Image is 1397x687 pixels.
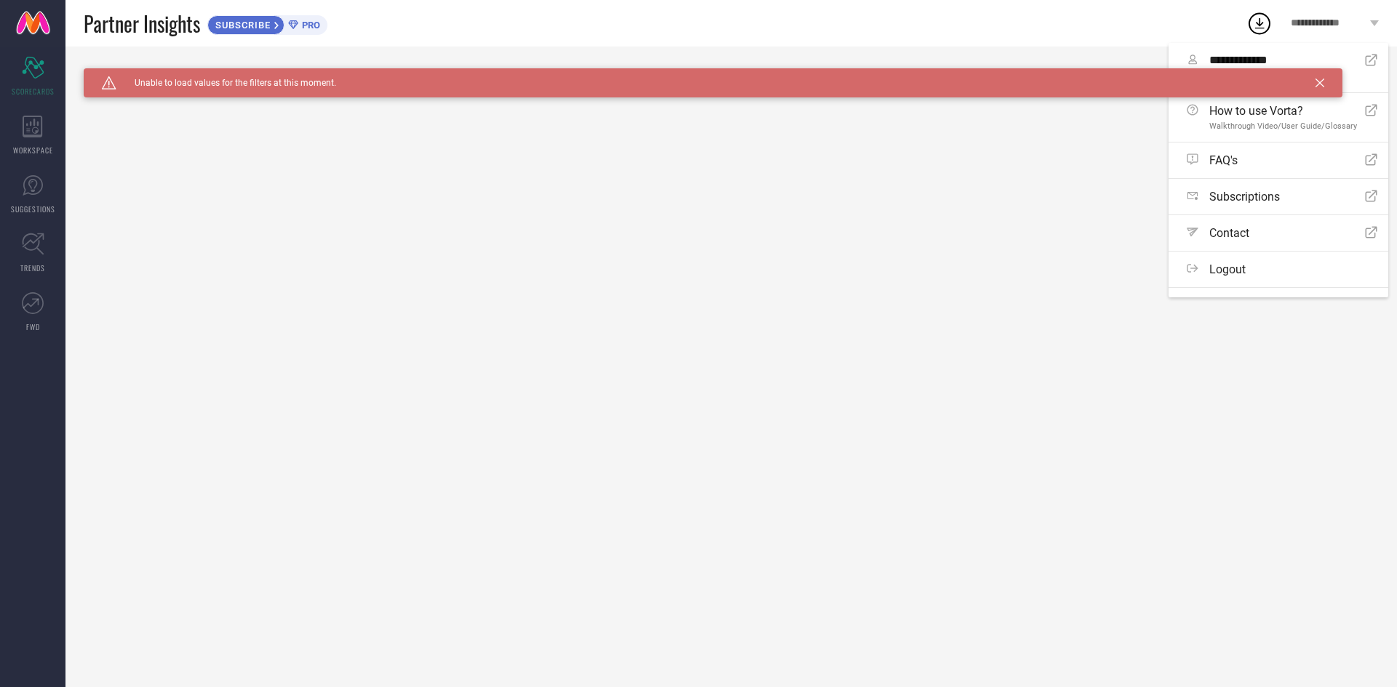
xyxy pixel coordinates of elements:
span: How to use Vorta? [1209,104,1357,118]
a: SUBSCRIBEPRO [207,12,327,35]
span: Contact [1209,226,1249,240]
span: SUGGESTIONS [11,204,55,214]
span: FAQ's [1209,153,1238,167]
span: TRENDS [20,262,45,273]
span: FWD [26,321,40,332]
span: Unable to load values for the filters at this moment. [116,78,336,88]
a: Subscriptions [1169,179,1388,214]
div: Open download list [1246,10,1273,36]
span: Subscriptions [1209,190,1280,204]
span: Partner Insights [84,9,200,39]
span: Walkthrough Video/User Guide/Glossary [1209,121,1357,131]
a: How to use Vorta?Walkthrough Video/User Guide/Glossary [1169,93,1388,142]
div: Unable to load filters at this moment. Please try later. [84,68,1379,80]
span: Logout [1209,262,1246,276]
span: PRO [298,20,320,31]
span: WORKSPACE [13,145,53,156]
span: SUBSCRIBE [208,20,274,31]
a: FAQ's [1169,142,1388,178]
span: SCORECARDS [12,86,55,97]
a: Contact [1169,215,1388,251]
